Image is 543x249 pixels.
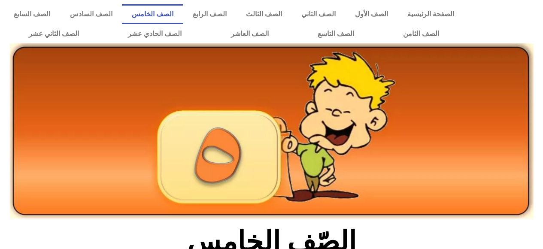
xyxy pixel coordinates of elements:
[4,24,103,44] a: الصف الثاني عشر
[236,4,291,24] a: الصف الثالث
[183,4,236,24] a: الصف الرابع
[60,4,122,24] a: الصف السادس
[206,24,293,44] a: الصف العاشر
[345,4,397,24] a: الصف الأول
[397,4,464,24] a: الصفحة الرئيسية
[379,24,464,44] a: الصف الثامن
[4,4,60,24] a: الصف السابع
[103,24,206,44] a: الصف الحادي عشر
[293,24,379,44] a: الصف التاسع
[122,4,183,24] a: الصف الخامس
[291,4,345,24] a: الصف الثاني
